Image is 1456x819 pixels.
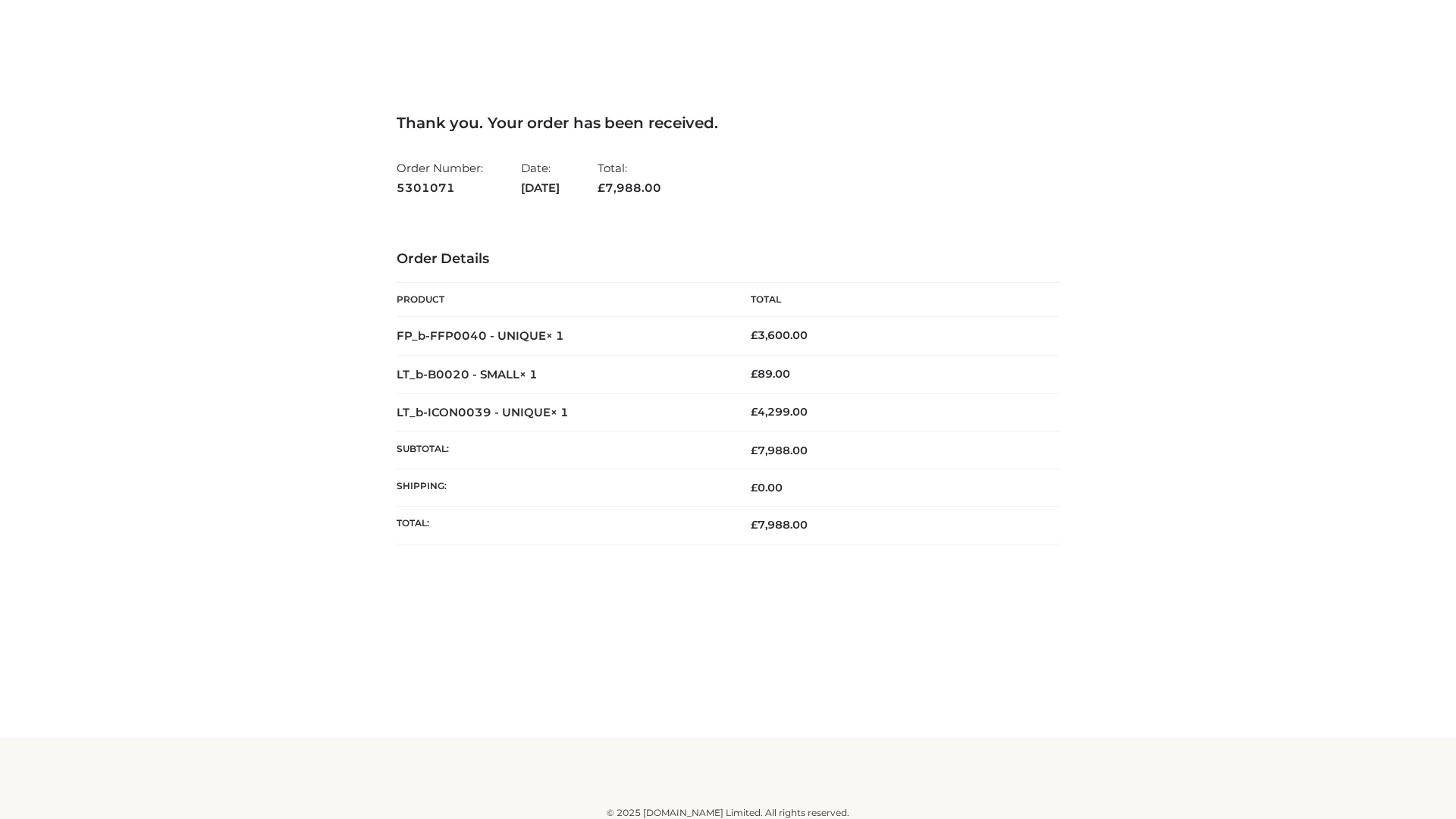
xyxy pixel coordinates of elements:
[397,405,569,419] strong: LT_b-ICON0039 - UNIQUE
[751,328,808,342] bdi: 3,600.00
[397,328,564,343] strong: FP_b-FFP0040 - UNIQUE
[751,405,758,419] span: £
[521,155,560,201] li: Date:
[751,481,758,494] span: £
[751,367,790,381] bdi: 89.00
[751,405,808,419] bdi: 4,299.00
[397,431,728,469] th: Subtotal:
[397,178,483,198] strong: 5301071
[598,155,661,201] li: Total:
[397,251,1059,268] h3: Order Details
[397,507,728,544] th: Total:
[519,367,538,381] strong: × 1
[397,114,1059,132] h3: Thank you. Your order has been received.
[728,283,1059,317] th: Total
[397,469,728,507] th: Shipping:
[551,405,569,419] strong: × 1
[397,283,728,317] th: Product
[751,367,758,381] span: £
[751,518,808,532] span: 7,988.00
[751,444,758,457] span: £
[751,518,758,532] span: £
[751,481,783,494] bdi: 0.00
[751,328,758,342] span: £
[397,155,483,201] li: Order Number:
[751,444,808,457] span: 7,988.00
[598,180,661,195] span: 7,988.00
[521,178,560,198] strong: [DATE]
[598,180,605,195] span: £
[546,328,564,343] strong: × 1
[397,367,538,381] strong: LT_b-B0020 - SMALL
